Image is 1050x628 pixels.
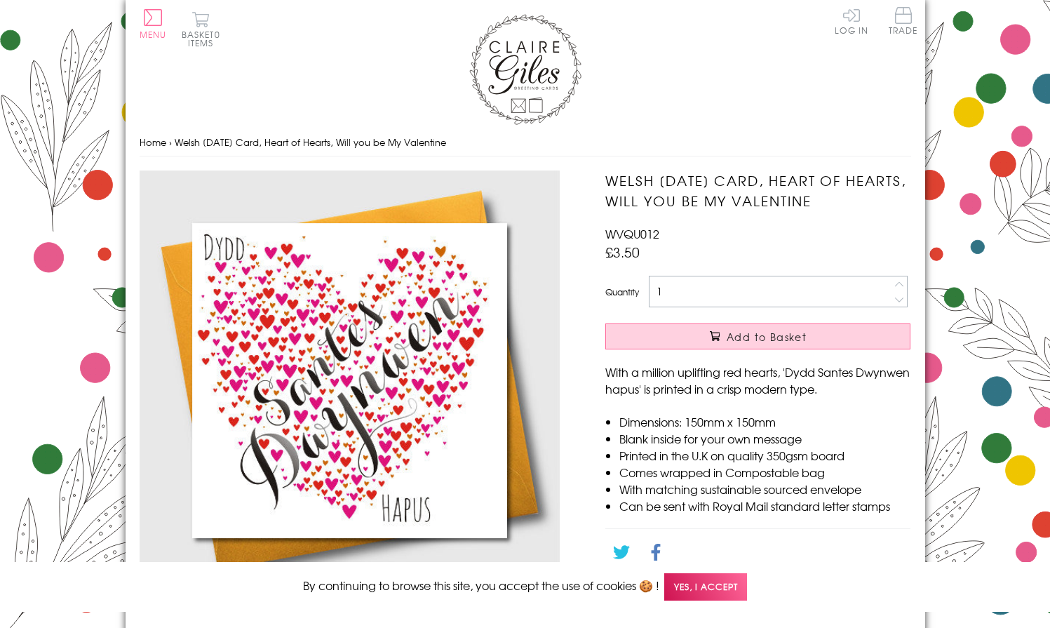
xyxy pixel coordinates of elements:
[727,330,807,344] span: Add to Basket
[182,11,220,47] button: Basket0 items
[605,242,640,262] span: £3.50
[619,447,910,464] li: Printed in the U.K on quality 350gsm board
[605,286,639,298] label: Quantity
[605,323,910,349] button: Add to Basket
[605,171,910,211] h1: Welsh [DATE] Card, Heart of Hearts, Will you be My Valentine
[619,497,910,514] li: Can be sent with Royal Mail standard letter stamps
[140,171,560,591] img: Welsh Valentine's Day Card, Heart of Hearts, Will you be My Valentine
[619,481,910,497] li: With matching sustainable sourced envelope
[469,14,581,125] img: Claire Giles Greetings Cards
[140,9,167,39] button: Menu
[140,128,911,157] nav: breadcrumbs
[175,135,446,149] span: Welsh [DATE] Card, Heart of Hearts, Will you be My Valentine
[889,7,918,37] a: Trade
[889,7,918,34] span: Trade
[619,413,910,430] li: Dimensions: 150mm x 150mm
[605,363,910,397] p: With a million uplifting red hearts, 'Dydd Santes Dwynwen hapus' is printed in a crisp modern type.
[169,135,172,149] span: ›
[140,28,167,41] span: Menu
[619,464,910,481] li: Comes wrapped in Compostable bag
[140,135,166,149] a: Home
[835,7,868,34] a: Log In
[188,28,220,49] span: 0 items
[619,430,910,447] li: Blank inside for your own message
[605,225,659,242] span: WVQU012
[664,573,747,601] span: Yes, I accept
